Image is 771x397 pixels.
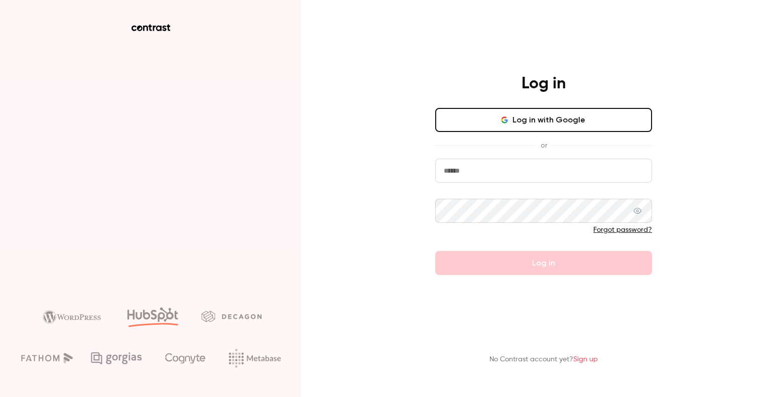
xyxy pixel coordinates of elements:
[573,356,598,363] a: Sign up
[593,226,652,233] a: Forgot password?
[435,108,652,132] button: Log in with Google
[489,354,598,365] p: No Contrast account yet?
[201,311,262,322] img: decagon
[522,74,566,94] h4: Log in
[536,140,552,151] span: or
